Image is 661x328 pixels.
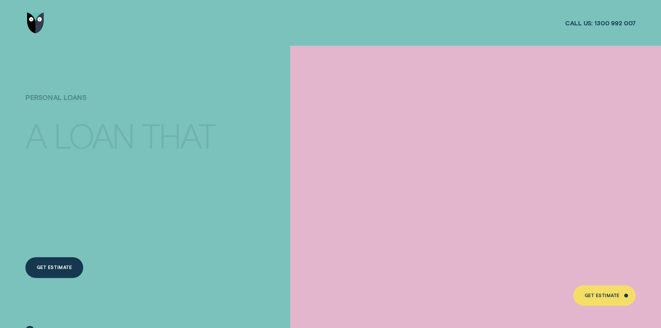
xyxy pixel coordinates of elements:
[142,119,215,151] div: THAT
[25,93,224,114] h1: Personal Loans
[27,12,44,33] img: Wisr
[25,257,83,278] a: Get Estimate
[25,106,224,202] h4: A LOAN THAT PUTS YOU IN CONTROL
[573,285,636,306] a: Get Estimate
[594,19,636,27] span: 1300 992 007
[53,119,134,151] div: LOAN
[565,19,593,27] span: Call us:
[565,19,636,27] a: Call us:1300 992 007
[25,119,46,151] div: A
